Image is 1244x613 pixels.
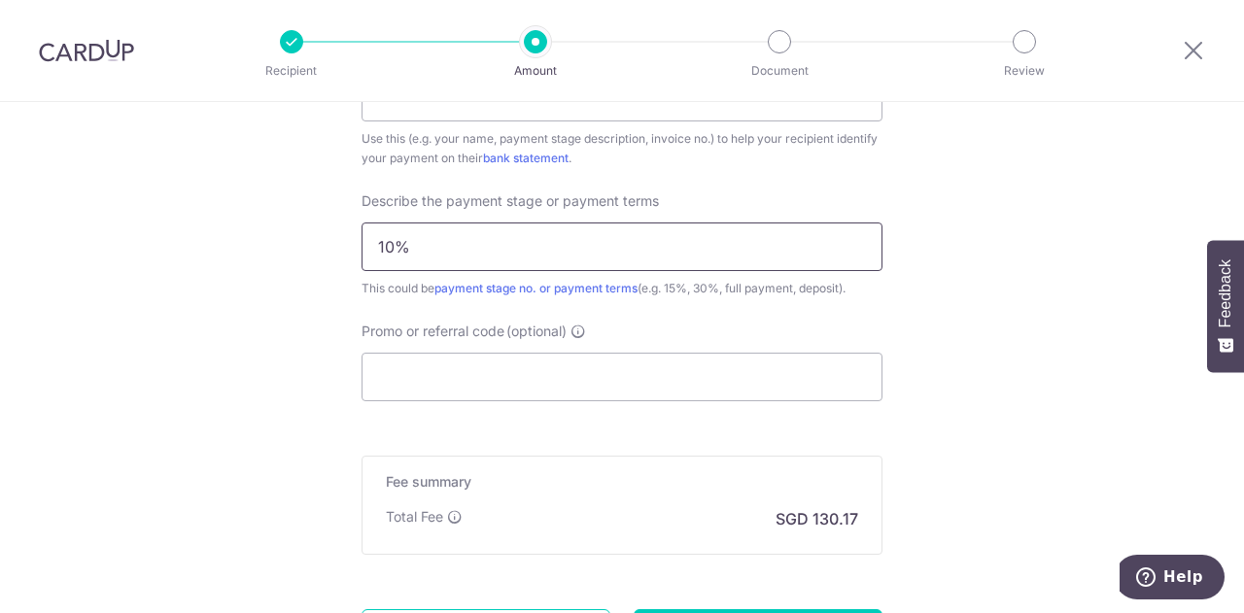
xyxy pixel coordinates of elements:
[434,281,638,295] a: payment stage no. or payment terms
[1207,240,1244,372] button: Feedback - Show survey
[1217,259,1234,327] span: Feedback
[362,279,882,298] div: This could be (e.g. 15%, 30%, full payment, deposit).
[362,322,504,341] span: Promo or referral code
[362,191,659,211] span: Describe the payment stage or payment terms
[1120,555,1225,603] iframe: Opens a widget where you can find more information
[386,507,443,527] p: Total Fee
[483,151,569,165] a: bank statement
[952,61,1096,81] p: Review
[39,39,134,62] img: CardUp
[506,322,567,341] span: (optional)
[776,507,858,530] p: SGD 130.17
[464,61,607,81] p: Amount
[362,129,882,168] div: Use this (e.g. your name, payment stage description, invoice no.) to help your recipient identify...
[386,472,858,492] h5: Fee summary
[708,61,851,81] p: Document
[220,61,363,81] p: Recipient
